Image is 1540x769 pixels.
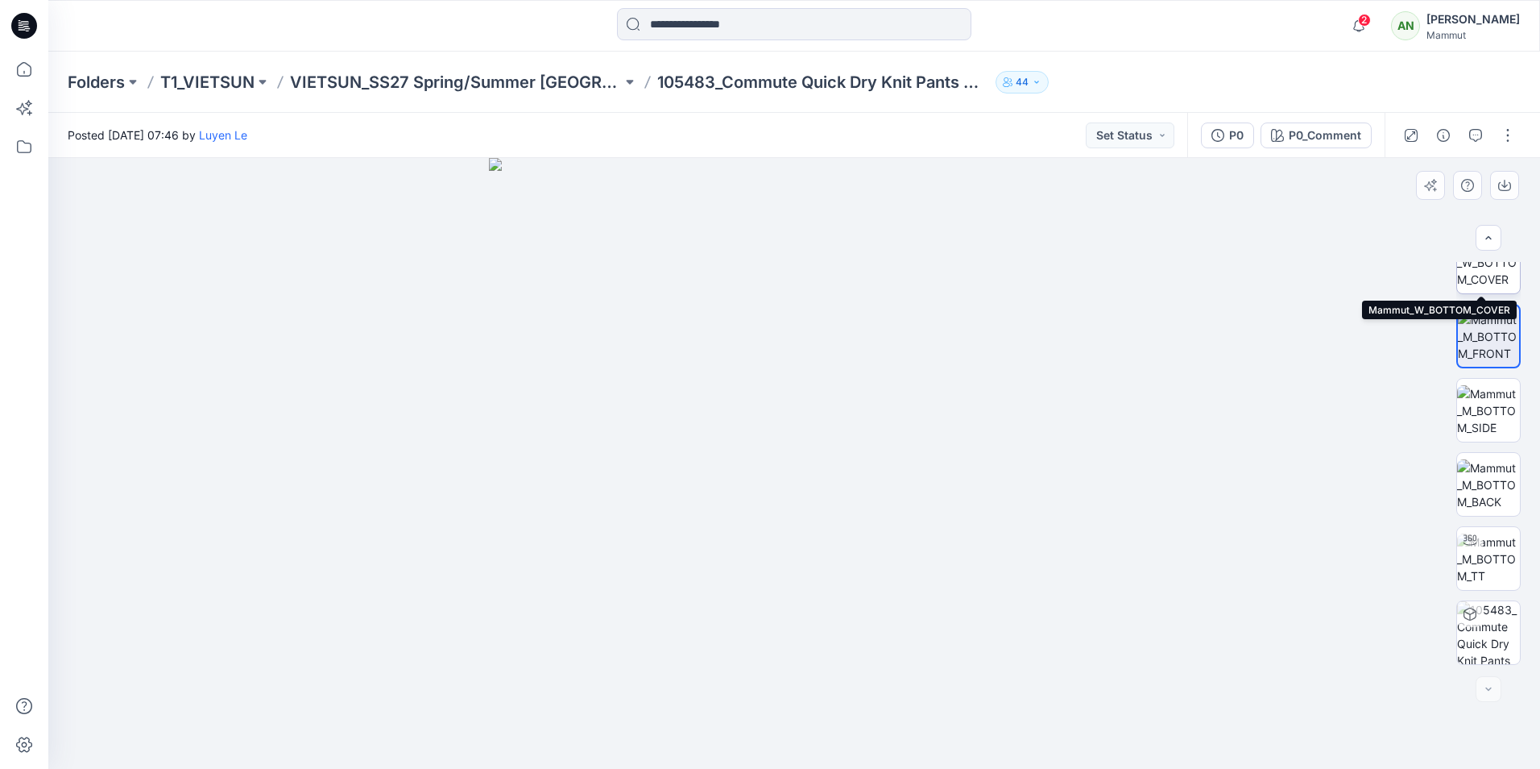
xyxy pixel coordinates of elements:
[1458,311,1519,362] img: Mammut_M_BOTTOM_FRONT
[68,127,247,143] span: Posted [DATE] 07:46 by
[1391,11,1420,40] div: AN
[1457,237,1520,288] img: Mammut_W_BOTTOM_COVER
[1457,534,1520,584] img: Mammut_M_BOTTOM_TT
[1457,601,1520,664] img: 105483_Commute Quick Dry Knit Pants AF Men P0_Comment
[1229,127,1244,144] div: P0
[489,158,1099,769] img: eyJhbGciOiJIUzI1NiIsImtpZCI6IjAiLCJzbHQiOiJzZXMiLCJ0eXAiOiJKV1QifQ.eyJkYXRhIjp7InR5cGUiOiJzdG9yYW...
[1358,14,1371,27] span: 2
[1426,29,1520,41] div: Mammut
[160,71,255,94] a: T1_VIETSUN
[1457,459,1520,510] img: Mammut_M_BOTTOM_BACK
[1289,127,1361,144] div: P0_Comment
[996,71,1049,94] button: 44
[290,71,622,94] a: VIETSUN_SS27 Spring/Summer [GEOGRAPHIC_DATA]
[1430,123,1456,148] button: Details
[68,71,125,94] a: Folders
[1016,73,1029,91] p: 44
[657,71,989,94] p: 105483_Commute Quick Dry Knit Pants AF Men
[1261,123,1372,148] button: P0_Comment
[1426,10,1520,29] div: [PERSON_NAME]
[1201,123,1254,148] button: P0
[199,128,247,142] a: Luyen Le
[1457,385,1520,436] img: Mammut_M_BOTTOM_SIDE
